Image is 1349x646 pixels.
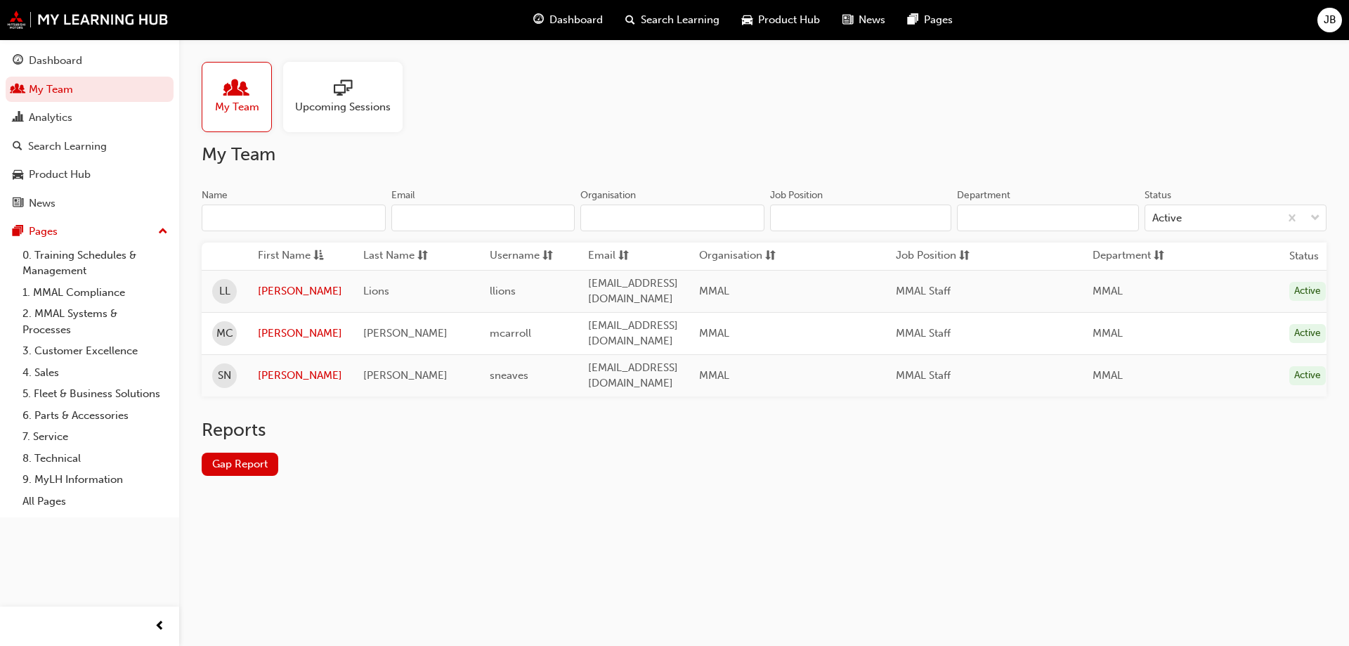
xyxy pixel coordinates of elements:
[699,247,762,265] span: Organisation
[588,319,678,348] span: [EMAIL_ADDRESS][DOMAIN_NAME]
[842,11,853,29] span: news-icon
[1093,369,1123,382] span: MMAL
[363,327,448,340] span: [PERSON_NAME]
[924,12,953,28] span: Pages
[580,205,764,231] input: Organisation
[699,285,729,297] span: MMAL
[742,11,752,29] span: car-icon
[588,361,678,390] span: [EMAIL_ADDRESS][DOMAIN_NAME]
[1093,247,1170,265] button: Departmentsorting-icon
[1289,366,1326,385] div: Active
[490,327,531,340] span: mcarroll
[295,99,391,115] span: Upcoming Sessions
[490,285,516,297] span: llions
[641,12,719,28] span: Search Learning
[1289,324,1326,343] div: Active
[731,6,831,34] a: car-iconProduct Hub
[770,205,952,231] input: Job Position
[699,327,729,340] span: MMAL
[28,138,107,155] div: Search Learning
[6,45,174,219] button: DashboardMy TeamAnalyticsSearch LearningProduct HubNews
[29,224,58,240] div: Pages
[7,11,169,29] img: mmal
[258,247,335,265] button: First Nameasc-icon
[158,223,168,241] span: up-icon
[1093,285,1123,297] span: MMAL
[859,12,885,28] span: News
[17,491,174,512] a: All Pages
[1289,282,1326,301] div: Active
[542,247,553,265] span: sorting-icon
[588,247,615,265] span: Email
[17,340,174,362] a: 3. Customer Excellence
[391,205,575,231] input: Email
[1093,327,1123,340] span: MMAL
[625,11,635,29] span: search-icon
[1289,248,1319,264] th: Status
[1152,210,1182,226] div: Active
[202,419,1327,441] h2: Reports
[17,282,174,304] a: 1. MMAL Compliance
[6,48,174,74] a: Dashboard
[13,226,23,238] span: pages-icon
[216,325,233,342] span: MC
[258,283,342,299] a: [PERSON_NAME]
[490,369,528,382] span: sneaves
[391,188,415,202] div: Email
[17,245,174,282] a: 0. Training Schedules & Management
[258,325,342,342] a: [PERSON_NAME]
[897,6,964,34] a: pages-iconPages
[17,362,174,384] a: 4. Sales
[258,368,342,384] a: [PERSON_NAME]
[13,169,23,181] span: car-icon
[202,143,1327,166] h2: My Team
[6,219,174,245] button: Pages
[29,195,56,212] div: News
[219,283,230,299] span: LL
[155,618,165,635] span: prev-icon
[533,11,544,29] span: guage-icon
[896,247,973,265] button: Job Positionsorting-icon
[6,77,174,103] a: My Team
[29,110,72,126] div: Analytics
[896,327,951,340] span: MMAL Staff
[1317,8,1342,32] button: JB
[417,247,428,265] span: sorting-icon
[957,205,1139,231] input: Department
[770,188,823,202] div: Job Position
[29,53,82,69] div: Dashboard
[957,188,1010,202] div: Department
[1310,209,1320,228] span: down-icon
[334,79,352,99] span: sessionType_ONLINE_URL-icon
[363,285,389,297] span: Lions
[215,99,259,115] span: My Team
[6,105,174,131] a: Analytics
[202,453,278,476] a: Gap Report
[831,6,897,34] a: news-iconNews
[17,426,174,448] a: 7. Service
[1145,188,1171,202] div: Status
[896,247,956,265] span: Job Position
[202,188,228,202] div: Name
[17,303,174,340] a: 2. MMAL Systems & Processes
[13,55,23,67] span: guage-icon
[13,112,23,124] span: chart-icon
[6,190,174,217] a: News
[17,469,174,491] a: 9. MyLH Information
[363,247,441,265] button: Last Namesorting-icon
[588,277,678,306] span: [EMAIL_ADDRESS][DOMAIN_NAME]
[896,285,951,297] span: MMAL Staff
[765,247,776,265] span: sorting-icon
[618,247,629,265] span: sorting-icon
[17,383,174,405] a: 5. Fleet & Business Solutions
[313,247,324,265] span: asc-icon
[17,448,174,470] a: 8. Technical
[13,141,22,153] span: search-icon
[17,405,174,427] a: 6. Parts & Accessories
[699,369,729,382] span: MMAL
[959,247,970,265] span: sorting-icon
[13,198,23,210] span: news-icon
[6,134,174,160] a: Search Learning
[218,368,231,384] span: SN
